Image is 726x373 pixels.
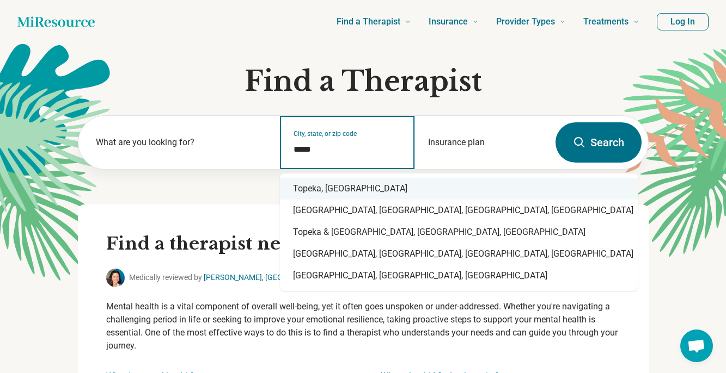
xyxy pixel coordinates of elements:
div: [GEOGRAPHIC_DATA], [GEOGRAPHIC_DATA], [GEOGRAPHIC_DATA] [280,265,638,287]
p: Mental health is a vital component of overall well-being, yet it often goes unspoken or under-add... [106,300,620,352]
button: Search [556,122,642,163]
div: [GEOGRAPHIC_DATA], [GEOGRAPHIC_DATA], [GEOGRAPHIC_DATA], [GEOGRAPHIC_DATA] [280,200,638,221]
h2: Find a therapist near you [106,233,620,256]
a: Home page [17,11,95,33]
div: Topeka & [GEOGRAPHIC_DATA], [GEOGRAPHIC_DATA], [GEOGRAPHIC_DATA] [280,221,638,243]
div: Open chat [680,330,713,362]
span: Medically reviewed by [129,272,370,283]
a: [PERSON_NAME], [GEOGRAPHIC_DATA] [204,273,339,282]
div: Suggestions [280,173,638,291]
span: Insurance [429,14,468,29]
span: Treatments [583,14,629,29]
span: Provider Types [496,14,555,29]
div: Topeka, [GEOGRAPHIC_DATA] [280,178,638,200]
label: What are you looking for? [96,136,267,149]
div: [GEOGRAPHIC_DATA], [GEOGRAPHIC_DATA], [GEOGRAPHIC_DATA], [GEOGRAPHIC_DATA] [280,243,638,265]
button: Log In [657,13,709,30]
span: Find a Therapist [337,14,400,29]
h1: Find a Therapist [78,65,649,98]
